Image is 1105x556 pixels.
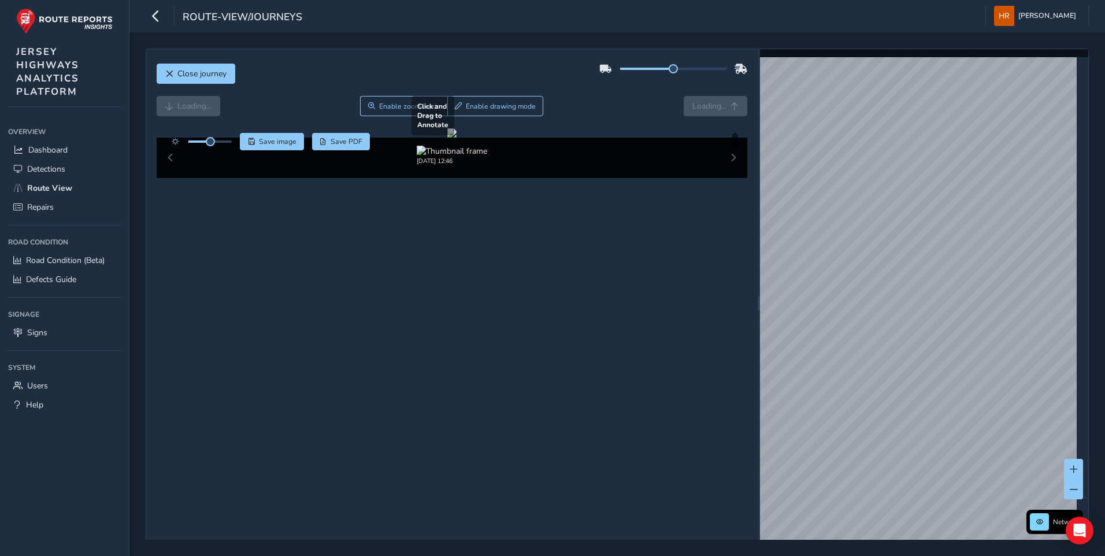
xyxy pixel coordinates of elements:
button: Save [240,133,304,150]
div: Open Intercom Messenger [1066,517,1093,544]
span: [PERSON_NAME] [1018,6,1076,26]
a: Help [8,395,121,414]
div: Road Condition [8,233,121,251]
span: Close journey [177,68,227,79]
div: Overview [8,123,121,140]
span: Defects Guide [26,274,76,285]
button: PDF [312,133,370,150]
span: Route View [27,183,72,194]
span: Enable drawing mode [466,102,536,111]
span: route-view/journeys [183,10,302,26]
button: Zoom [360,96,447,116]
span: Repairs [27,202,54,213]
div: System [8,359,121,376]
img: rr logo [16,8,113,34]
span: Road Condition (Beta) [26,255,105,266]
a: Dashboard [8,140,121,160]
span: Enable zoom mode [379,102,440,111]
a: Detections [8,160,121,179]
span: Detections [27,164,65,175]
span: Help [26,399,43,410]
a: Road Condition (Beta) [8,251,121,270]
img: diamond-layout [994,6,1014,26]
div: [DATE] 12:46 [417,157,487,165]
span: Save PDF [331,137,362,146]
span: Dashboard [28,144,68,155]
span: JERSEY HIGHWAYS ANALYTICS PLATFORM [16,45,79,98]
span: Signs [27,327,47,338]
a: Signs [8,323,121,342]
a: Users [8,376,121,395]
button: Draw [447,96,544,116]
a: Route View [8,179,121,198]
button: [PERSON_NAME] [994,6,1080,26]
div: Signage [8,306,121,323]
a: Defects Guide [8,270,121,289]
img: Thumbnail frame [417,146,487,157]
span: Users [27,380,48,391]
span: Save image [259,137,296,146]
button: Close journey [157,64,235,84]
span: Network [1053,517,1080,527]
a: Repairs [8,198,121,217]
